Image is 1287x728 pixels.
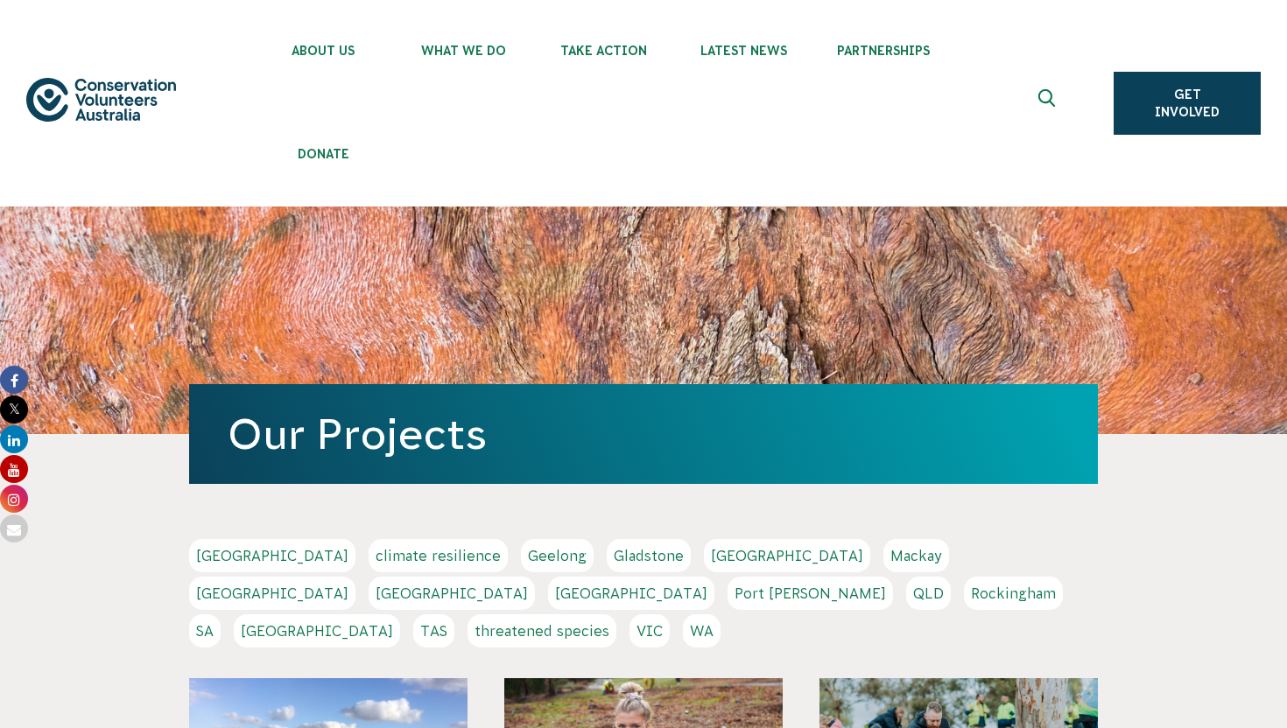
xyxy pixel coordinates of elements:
img: logo.svg [26,78,176,122]
a: [GEOGRAPHIC_DATA] [189,539,355,572]
a: Our Projects [228,410,487,458]
a: QLD [906,577,951,610]
a: Gladstone [607,539,691,572]
a: SA [189,614,221,647]
span: What We Do [393,44,533,58]
button: Expand search box Close search box [1028,82,1070,124]
span: Latest News [673,44,813,58]
span: Take Action [533,44,673,58]
a: [GEOGRAPHIC_DATA] [189,577,355,610]
span: Partnerships [813,44,953,58]
a: Port [PERSON_NAME] [728,577,893,610]
a: Mackay [883,539,949,572]
a: Get Involved [1114,72,1261,135]
a: climate resilience [369,539,508,572]
a: [GEOGRAPHIC_DATA] [369,577,535,610]
a: [GEOGRAPHIC_DATA] [548,577,714,610]
a: threatened species [468,614,616,647]
span: Expand search box [1038,89,1060,117]
a: VIC [629,614,670,647]
span: Donate [253,147,393,161]
a: TAS [413,614,454,647]
span: About Us [253,44,393,58]
a: WA [683,614,721,647]
a: Rockingham [964,577,1063,610]
a: [GEOGRAPHIC_DATA] [704,539,870,572]
a: Geelong [521,539,594,572]
a: [GEOGRAPHIC_DATA] [234,614,400,647]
